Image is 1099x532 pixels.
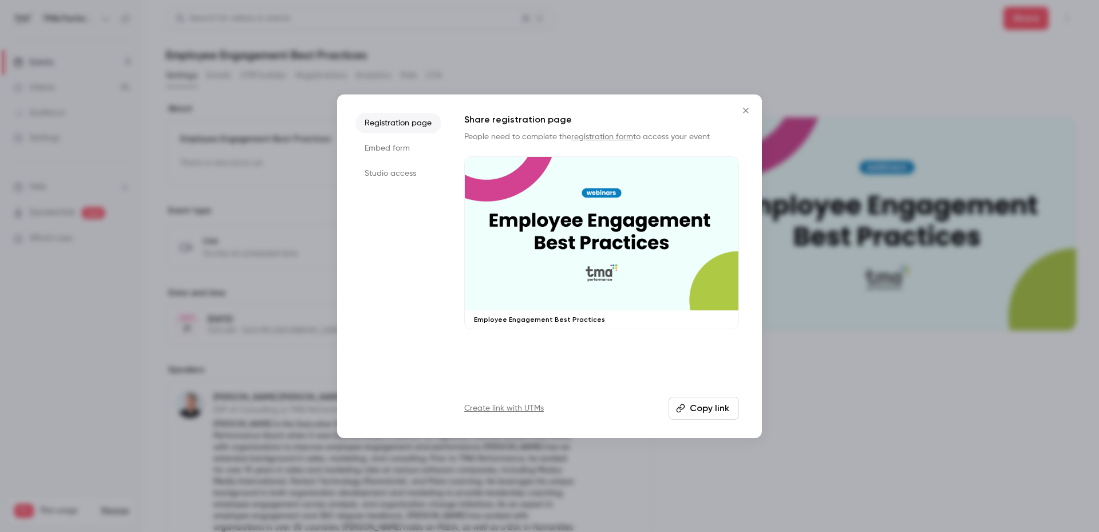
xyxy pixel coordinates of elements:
[355,163,441,184] li: Studio access
[474,315,729,324] p: Employee Engagement Best Practices
[464,131,739,143] p: People need to complete the to access your event
[355,138,441,159] li: Embed form
[464,113,739,127] h1: Share registration page
[734,99,757,122] button: Close
[669,397,739,420] button: Copy link
[355,113,441,133] li: Registration page
[464,403,544,414] a: Create link with UTMs
[571,133,633,141] a: registration form
[464,156,739,330] a: Employee Engagement Best Practices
